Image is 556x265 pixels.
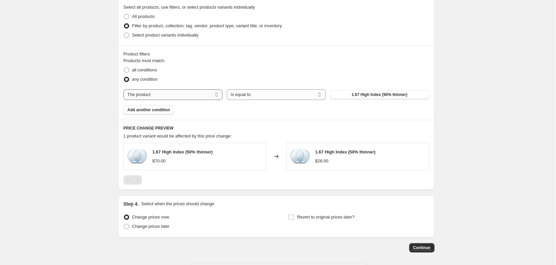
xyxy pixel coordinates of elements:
button: 1.67 High Index (50% thinner) [330,90,429,99]
nav: Pagination [124,175,142,185]
span: All products [132,14,155,19]
h2: Step 4. [124,201,139,207]
span: Add another condition [128,107,170,113]
button: Continue [409,243,434,252]
h6: PRICE CHANGE PREVIEW [124,126,429,131]
span: 1.67 High Index (50% thinner) [315,149,376,154]
div: $28.00 [315,158,329,164]
p: Select when the prices should change [141,201,214,207]
span: Revert to original prices later? [297,215,355,220]
div: $70.00 [152,158,166,164]
span: Change prices later [132,224,170,229]
span: Select all products, use filters, or select products variants individually [124,5,255,10]
span: Select product variants individually [132,33,198,38]
span: Products must match: [124,58,165,63]
span: Continue [413,245,430,250]
span: 1 product variant would be affected by this price change: [124,133,232,138]
button: Add another condition [124,105,174,115]
img: 18139a08-cf5_80x.jpg [127,146,147,166]
span: 1.67 High Index (50% thinner) [152,149,213,154]
img: 18139a08-cf5_80x.jpg [290,146,310,166]
span: Change prices now [132,215,169,220]
div: Product filters [124,51,429,57]
span: any condition [132,77,158,82]
span: all conditions [132,67,157,72]
span: 1.67 High Index (50% thinner) [352,92,407,97]
span: Filter by product, collection, tag, vendor, product type, variant title, or inventory [132,23,282,28]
